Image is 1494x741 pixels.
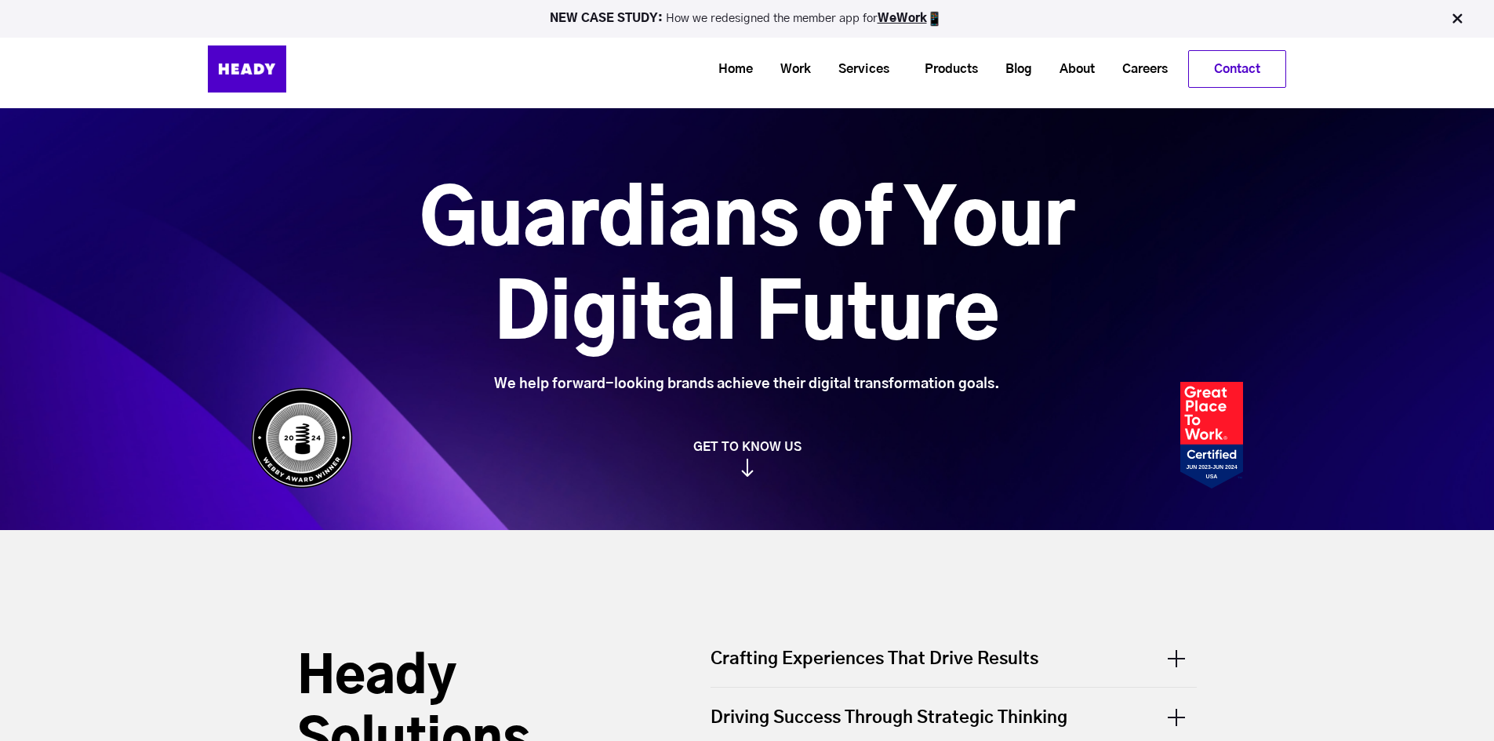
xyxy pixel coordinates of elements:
a: Contact [1189,51,1285,87]
img: arrow_down [741,459,754,477]
img: app emoji [927,11,943,27]
a: WeWork [878,13,927,24]
a: Home [699,55,761,84]
div: Navigation Menu [325,50,1286,88]
a: GET TO KNOW US [243,439,1251,477]
a: Services [819,55,897,84]
img: Heady_WebbyAward_Winner-4 [251,387,353,489]
p: How we redesigned the member app for [7,11,1487,27]
a: Careers [1103,55,1176,84]
a: Blog [986,55,1040,84]
img: Heady_2023_Certification_Badge [1180,382,1243,489]
div: We help forward-looking brands achieve their digital transformation goals. [332,376,1162,393]
img: Heady_Logo_Web-01 (1) [208,45,286,93]
a: Work [761,55,819,84]
a: Products [905,55,986,84]
div: Crafting Experiences That Drive Results [711,647,1197,687]
img: Close Bar [1449,11,1465,27]
strong: NEW CASE STUDY: [550,13,666,24]
h1: Guardians of Your Digital Future [332,175,1162,363]
a: About [1040,55,1103,84]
